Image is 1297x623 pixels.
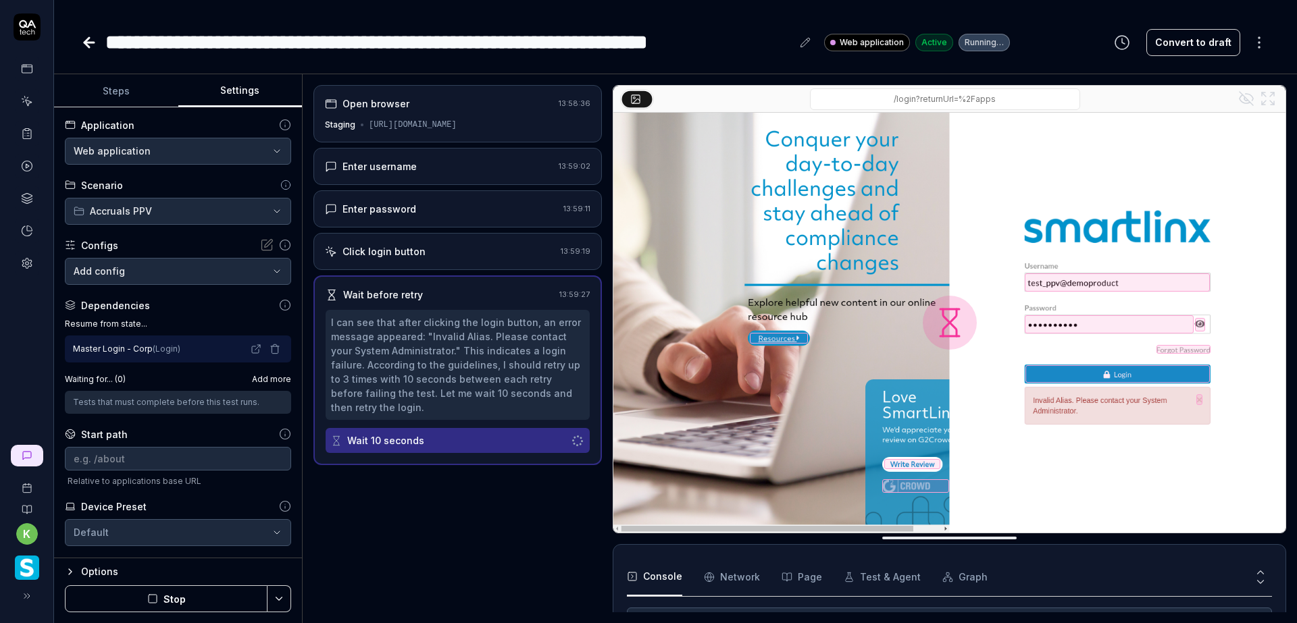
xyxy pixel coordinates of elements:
time: 13:58:36 [559,99,590,108]
button: Remove dependency [267,341,283,357]
div: Dependencies [81,298,150,313]
time: 13:59:27 [559,290,590,299]
div: Options [81,564,291,580]
button: Page [782,558,822,596]
input: e.g. /about [65,447,291,470]
time: 13:59:02 [559,161,590,171]
span: Web application [840,36,904,49]
span: Web application [74,144,151,158]
button: Accruals PPV [65,198,291,225]
div: Start path [81,427,128,441]
button: Web application [65,138,291,165]
div: I can see that after clicking the login button, an error message appeared: "Invalid Alias. Please... [331,315,584,414]
span: Relative to applications base URL [65,476,291,486]
button: Steps [54,75,178,107]
a: New conversation [11,445,43,466]
div: Wait 10 seconds [347,433,424,448]
div: Enter username [342,159,417,173]
a: Web application [824,33,910,51]
time: 13:59:19 [561,246,590,256]
a: Open test in new page [248,341,264,357]
a: Book a call with us [5,472,48,493]
div: Scenario [81,178,123,192]
div: [URL][DOMAIN_NAME] [369,119,457,131]
button: Options [65,564,291,580]
div: Click login button [342,244,426,259]
button: Console [627,558,682,596]
div: Staging [325,119,355,131]
button: Network [704,558,760,596]
label: Resume from state... [65,318,291,330]
span: Accruals PPV [90,204,152,218]
button: Stop [65,585,268,612]
img: Smartlinx Logo [15,556,39,580]
div: Application [81,118,134,132]
div: Open browser [342,97,409,111]
button: View version history [1106,29,1138,56]
div: Default [74,525,109,539]
span: ( Login ) [153,344,180,354]
div: Master Login - Corp [73,343,180,355]
span: Add more [252,373,291,385]
button: Show all interative elements [1236,88,1257,109]
div: Wait before retry [343,288,423,302]
div: Configs [81,238,118,252]
button: Settings [178,75,303,107]
button: Convert to draft [1146,29,1240,56]
div: Active [915,34,953,51]
time: 13:59:11 [563,204,590,213]
button: Wait 10 seconds [326,428,590,453]
button: Graph [942,558,988,596]
div: Enter password [342,202,416,216]
div: Device Preset [81,499,147,514]
a: Documentation [5,493,48,515]
button: Open in full screen [1257,88,1279,109]
button: Default [65,519,291,546]
button: Test & Agent [844,558,921,596]
label: Waiting for... ( 0 ) [65,373,126,385]
div: Running… [959,34,1010,51]
div: Tests that must complete before this test runs. [73,396,283,408]
button: Smartlinx Logo [5,545,48,583]
button: k [16,523,38,545]
img: Screenshot [613,113,1286,533]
